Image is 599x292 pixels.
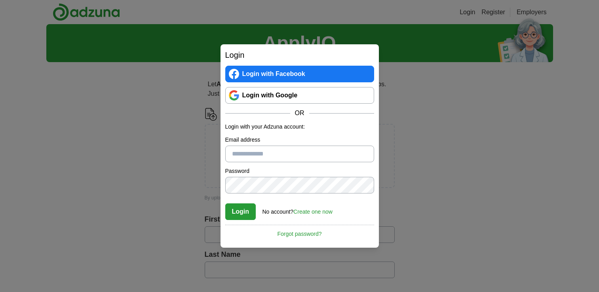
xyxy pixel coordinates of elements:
span: OR [290,108,309,118]
p: Login with your Adzuna account: [225,123,374,131]
div: No account? [262,203,333,216]
label: Password [225,167,374,175]
label: Email address [225,136,374,144]
a: Login with Facebook [225,66,374,82]
a: Login with Google [225,87,374,104]
button: Login [225,203,256,220]
a: Create one now [293,209,333,215]
h2: Login [225,49,374,61]
a: Forgot password? [225,225,374,238]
